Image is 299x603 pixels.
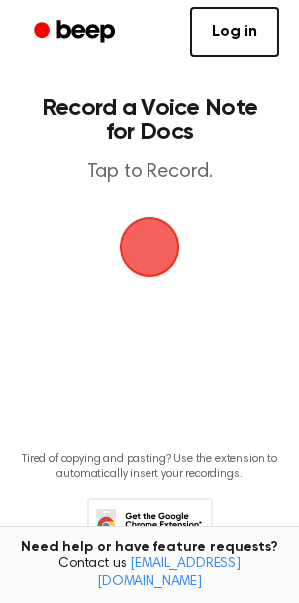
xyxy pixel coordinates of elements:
h1: Record a Voice Note for Docs [36,96,263,144]
img: Beep Logo [120,217,179,277]
span: Contact us [12,556,287,591]
a: [EMAIL_ADDRESS][DOMAIN_NAME] [97,557,241,589]
p: Tired of copying and pasting? Use the extension to automatically insert your recordings. [16,452,283,482]
a: Beep [20,13,133,52]
p: Tap to Record. [36,160,263,185]
a: Log in [190,7,279,57]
